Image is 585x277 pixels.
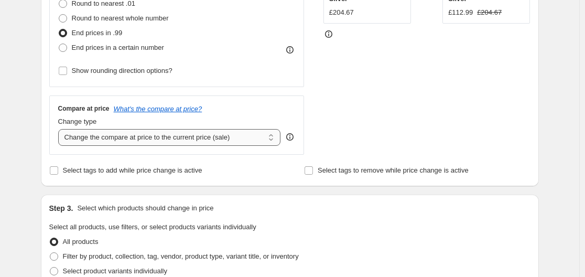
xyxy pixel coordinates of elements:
span: End prices in a certain number [72,44,164,51]
div: help [285,132,295,142]
span: Change type [58,118,97,125]
strike: £204.67 [477,7,502,18]
div: £112.99 [448,7,473,18]
span: Select tags to add while price change is active [63,166,202,174]
span: Round to nearest whole number [72,14,169,22]
span: Select product variants individually [63,267,167,275]
button: What's the compare at price? [114,105,202,113]
h2: Step 3. [49,203,73,214]
span: Filter by product, collection, tag, vendor, product type, variant title, or inventory [63,252,299,260]
span: Select tags to remove while price change is active [318,166,469,174]
h3: Compare at price [58,104,110,113]
span: All products [63,238,99,246]
span: Select all products, use filters, or select products variants individually [49,223,256,231]
div: £204.67 [329,7,354,18]
span: Show rounding direction options? [72,67,172,74]
p: Select which products should change in price [77,203,213,214]
span: End prices in .99 [72,29,123,37]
